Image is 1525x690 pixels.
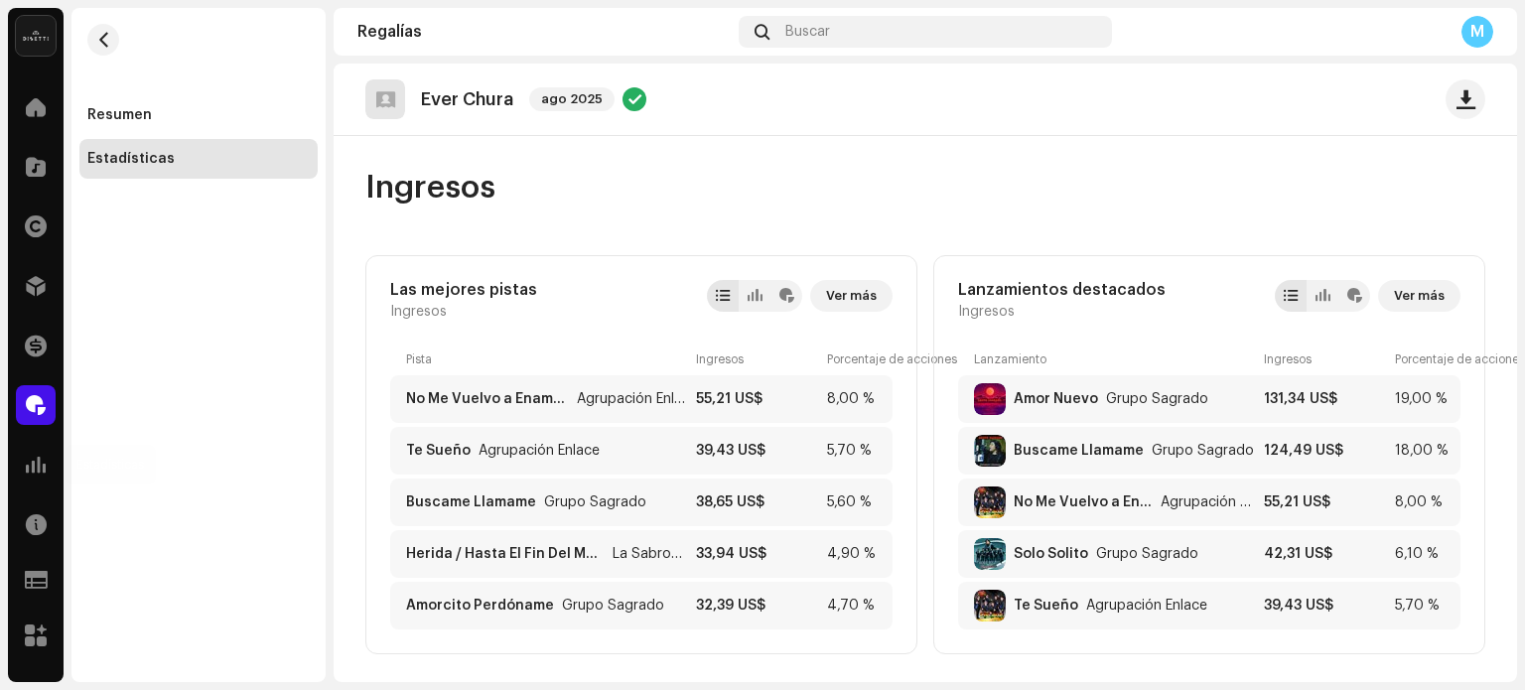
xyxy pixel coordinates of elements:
[696,391,819,407] div: 55,21 US$
[1395,351,1445,367] div: Porcentaje de acciones
[1096,546,1198,562] div: Solo Solito
[1264,391,1387,407] div: 131,34 US$
[16,16,56,56] img: 02a7c2d3-3c89-4098-b12f-2ff2945c95ee
[1395,546,1445,562] div: 6,10 %
[87,107,152,123] div: Resumen
[826,276,877,316] span: Ver más
[406,494,536,510] div: Buscame Llamame
[958,304,1015,320] span: Ingresos
[479,443,600,459] div: Te Sueño
[1014,391,1098,407] div: Amor Nuevo
[390,304,447,320] span: Ingresos
[974,486,1006,518] img: 450bebac-b509-4610-9d15-7284d5657c72
[1378,280,1460,312] button: Ver más
[1395,598,1445,614] div: 5,70 %
[974,590,1006,621] img: 0b589547-180d-4a01-b5f1-094c3460496c
[1014,494,1153,510] div: No Me Vuelvo a Enamorar
[1395,443,1445,459] div: 18,00 %
[1014,546,1088,562] div: Solo Solito
[827,351,877,367] div: Porcentaje de acciones
[421,89,513,110] p: Ever Chura
[87,151,175,167] div: Estadísticas
[696,351,819,367] div: Ingresos
[1264,351,1387,367] div: Ingresos
[696,494,819,510] div: 38,65 US$
[79,95,318,135] re-m-nav-item: Resumen
[406,391,569,407] div: No Me Vuelvo a Enamorar
[406,546,605,562] div: Herida / Hasta El Fin Del Mundo / No Me Enseñaste
[827,391,877,407] div: 8,00 %
[827,546,877,562] div: 4,90 %
[79,139,318,179] re-m-nav-item: Estadísticas
[827,494,877,510] div: 5,60 %
[827,443,877,459] div: 5,70 %
[1264,546,1387,562] div: 42,31 US$
[974,538,1006,570] img: 3e70327a-9250-4e64-813f-cdb983ab69ec
[406,598,554,614] div: Amorcito Perdóname
[974,383,1006,415] img: 1061299b-2215-437a-b39e-57861dffb513
[529,87,615,111] span: ago 2025
[577,391,688,407] div: No Me Vuelvo a Enamorar
[1394,276,1445,316] span: Ver más
[958,280,1166,300] div: Lanzamientos destacados
[357,24,731,40] div: Regalías
[1264,598,1387,614] div: 39,43 US$
[1395,391,1445,407] div: 19,00 %
[1106,391,1208,407] div: Amor Nuevo
[1014,443,1144,459] div: Buscame Llamame
[1014,598,1078,614] div: Te Sueño
[1461,16,1493,48] div: M
[1264,443,1387,459] div: 124,49 US$
[1161,494,1256,510] div: No Me Vuelvo a Enamorar
[406,443,471,459] div: Te Sueño
[406,351,688,367] div: Pista
[696,443,819,459] div: 39,43 US$
[562,598,664,614] div: Amorcito Perdóname
[1152,443,1254,459] div: Buscame Llamame
[785,24,830,40] span: Buscar
[810,280,893,312] button: Ver más
[696,546,819,562] div: 33,94 US$
[390,280,537,300] div: Las mejores pistas
[1395,494,1445,510] div: 8,00 %
[974,435,1006,467] img: 078bda22-60ac-407b-8634-1a5adeb2a3d1
[696,598,819,614] div: 32,39 US$
[1086,598,1207,614] div: Te Sueño
[544,494,646,510] div: Buscame Llamame
[827,598,877,614] div: 4,70 %
[974,351,1256,367] div: Lanzamiento
[613,546,689,562] div: Herida / Hasta El Fin Del Mundo / No Me Enseñaste
[365,168,495,207] span: Ingresos
[1264,494,1387,510] div: 55,21 US$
